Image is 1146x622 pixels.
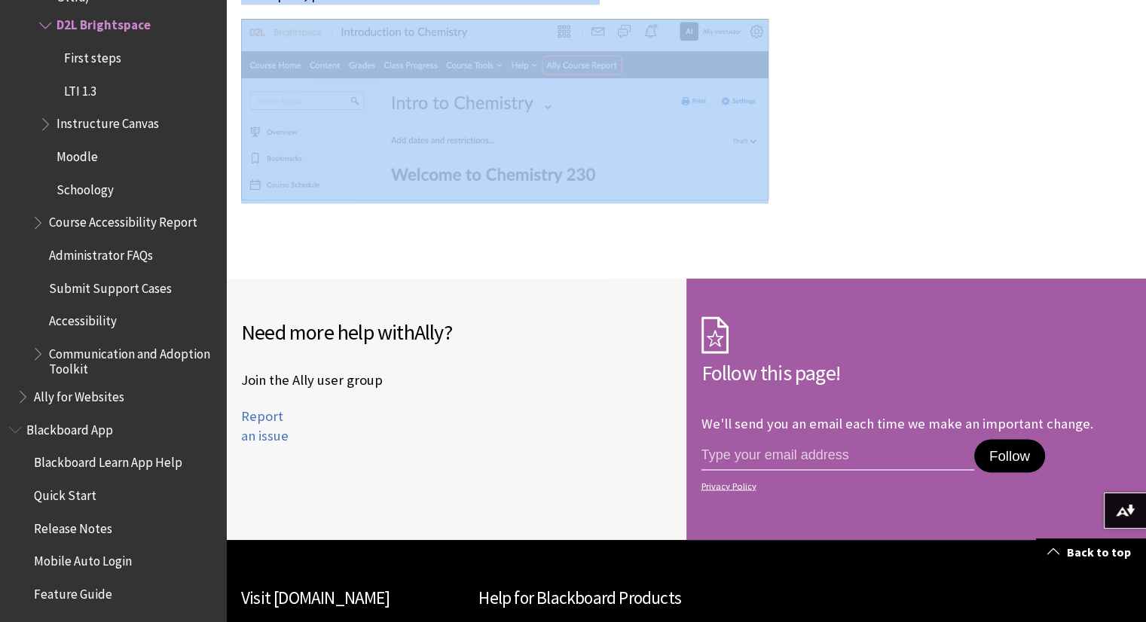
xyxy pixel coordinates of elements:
[57,144,98,164] span: Moodle
[26,417,113,438] span: Blackboard App
[34,450,182,471] span: Blackboard Learn App Help
[49,210,197,230] span: Course Accessibility Report
[49,242,153,263] span: Administrator FAQs
[57,13,151,33] span: D2L Brightspace
[414,319,444,346] span: Ally
[1036,538,1146,566] a: Back to top
[701,439,974,471] input: email address
[701,480,1127,491] a: Privacy Policy
[241,587,390,608] a: Visit [DOMAIN_NAME]
[701,357,1132,389] h2: Follow this page!
[241,407,289,444] a: Report an issue
[241,316,671,348] h2: Need more help with ?
[701,415,1093,432] p: We'll send you an email each time we make an important change.
[478,585,894,611] h2: Help for Blackboard Products
[34,483,96,503] span: Quick Start
[34,549,132,569] span: Mobile Auto Login
[57,111,159,132] span: Instructure Canvas
[64,45,121,66] span: First steps
[49,341,215,377] span: Communication and Adoption Toolkit
[49,276,172,296] span: Submit Support Cases
[57,177,114,197] span: Schoology
[64,78,96,99] span: LTI 1.3
[49,309,117,329] span: Accessibility
[34,516,112,536] span: Release Notes
[34,384,124,404] span: Ally for Websites
[34,581,112,602] span: Feature Guide
[701,316,729,354] img: Subscription Icon
[241,369,383,392] a: Join the Ally user group
[974,439,1045,472] button: Follow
